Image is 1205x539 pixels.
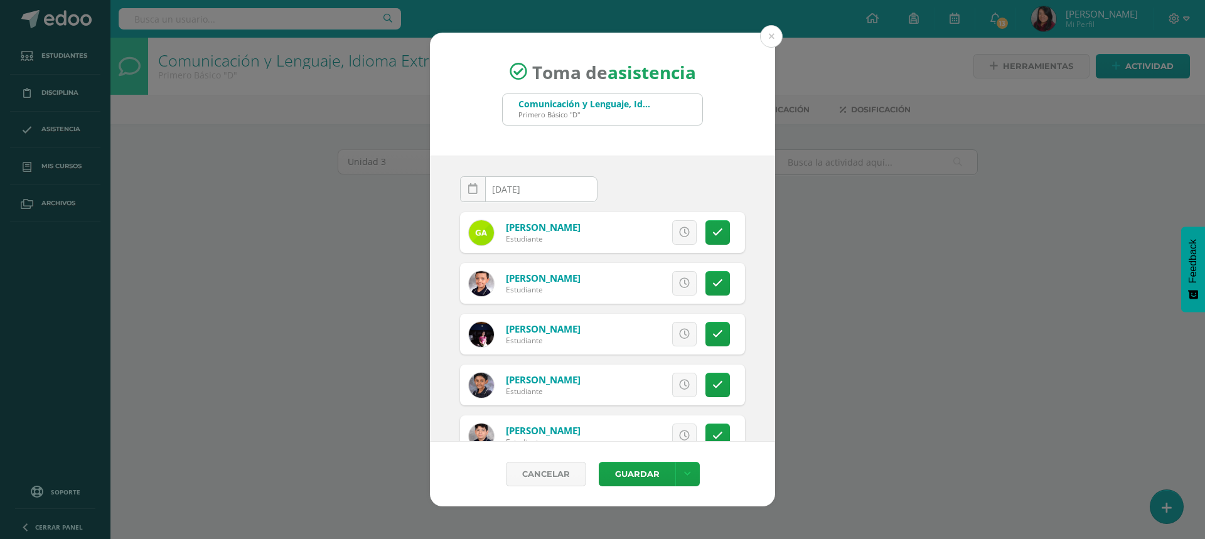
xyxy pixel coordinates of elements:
a: Cancelar [506,462,586,486]
a: [PERSON_NAME] [506,424,581,437]
button: Close (Esc) [760,25,783,48]
input: Fecha de Inasistencia [461,177,597,201]
a: [PERSON_NAME] [506,373,581,386]
img: fdc4a292b5b4fdf84701c1f563a4b3b1.png [469,220,494,245]
div: Comunicación y Lenguaje, Idioma Extranjero Inglés [518,98,650,110]
div: Estudiante [506,386,581,397]
strong: asistencia [608,60,696,83]
img: ba05be5ea5b18074893021fe348c4a42.png [469,424,494,449]
div: Estudiante [506,233,581,244]
a: [PERSON_NAME] [506,272,581,284]
span: Toma de [532,60,696,83]
img: 06f9b3c45fe0088f7e00d8b5c500b980.png [469,373,494,398]
button: Feedback - Mostrar encuesta [1181,227,1205,312]
img: d9b67a90572b49eb4a3657aa9da399fd.png [469,271,494,296]
div: Estudiante [506,284,581,295]
input: Busca un grado o sección aquí... [503,94,702,125]
button: Guardar [599,462,675,486]
div: Estudiante [506,335,581,346]
div: Estudiante [506,437,581,447]
a: [PERSON_NAME] [506,221,581,233]
a: [PERSON_NAME] [506,323,581,335]
div: Primero Básico "D" [518,110,650,119]
img: 9443bef29a58912a0a9d69c660d77dc9.png [469,322,494,347]
span: Feedback [1187,239,1199,283]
